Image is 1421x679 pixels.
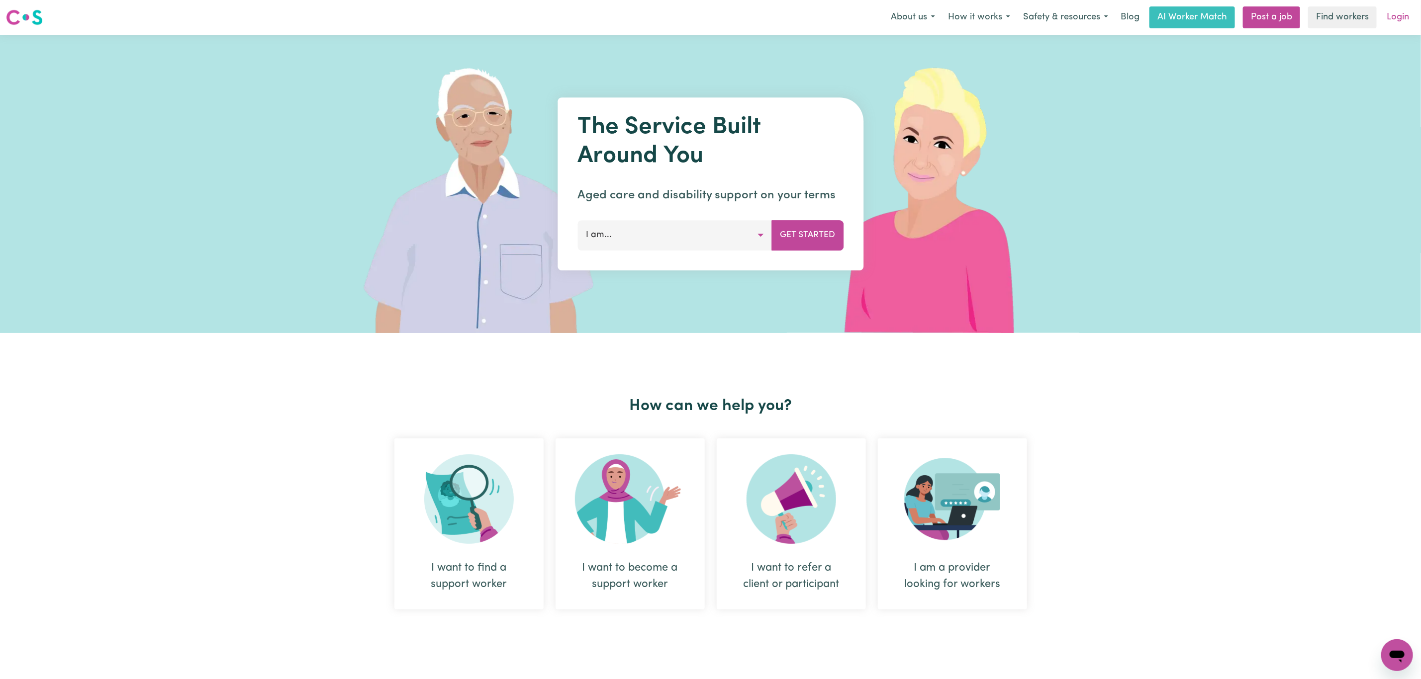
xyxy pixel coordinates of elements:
[577,186,844,204] p: Aged care and disability support on your terms
[6,6,43,29] a: Careseekers logo
[424,454,514,544] img: Search
[1243,6,1300,28] a: Post a job
[418,560,520,593] div: I want to find a support worker
[717,438,866,609] div: I want to refer a client or participant
[577,113,844,170] h1: The Service Built Around You
[747,454,836,544] img: Refer
[878,438,1027,609] div: I am a provider looking for workers
[575,454,685,544] img: Become Worker
[579,560,681,593] div: I want to become a support worker
[741,560,842,593] div: I want to refer a client or participant
[771,220,844,250] button: Get Started
[577,220,772,250] button: I am...
[394,438,544,609] div: I want to find a support worker
[1381,6,1415,28] a: Login
[1115,6,1145,28] a: Blog
[1017,7,1115,28] button: Safety & resources
[904,454,1001,544] img: Provider
[1381,639,1413,671] iframe: Button to launch messaging window, conversation in progress
[884,7,942,28] button: About us
[942,7,1017,28] button: How it works
[902,560,1003,593] div: I am a provider looking for workers
[1308,6,1377,28] a: Find workers
[556,438,705,609] div: I want to become a support worker
[1149,6,1235,28] a: AI Worker Match
[6,8,43,26] img: Careseekers logo
[388,397,1033,416] h2: How can we help you?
